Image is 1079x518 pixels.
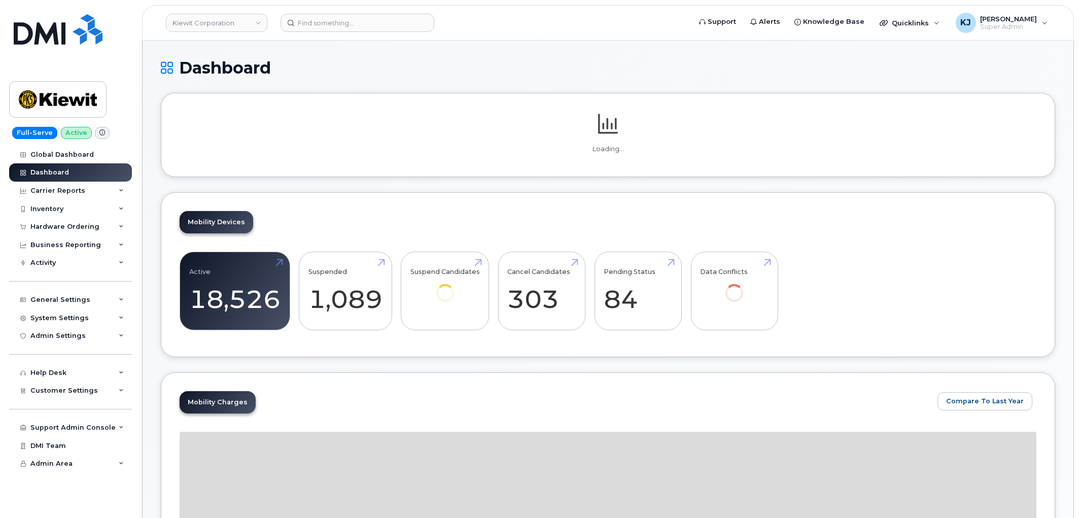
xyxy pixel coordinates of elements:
[604,258,672,325] a: Pending Status 84
[180,145,1036,154] p: Loading...
[180,391,256,413] a: Mobility Charges
[161,59,1055,77] h1: Dashboard
[180,211,253,233] a: Mobility Devices
[507,258,576,325] a: Cancel Candidates 303
[308,258,382,325] a: Suspended 1,089
[410,258,480,316] a: Suspend Candidates
[700,258,769,316] a: Data Conflicts
[937,392,1032,410] button: Compare To Last Year
[946,396,1024,406] span: Compare To Last Year
[189,258,281,325] a: Active 18,526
